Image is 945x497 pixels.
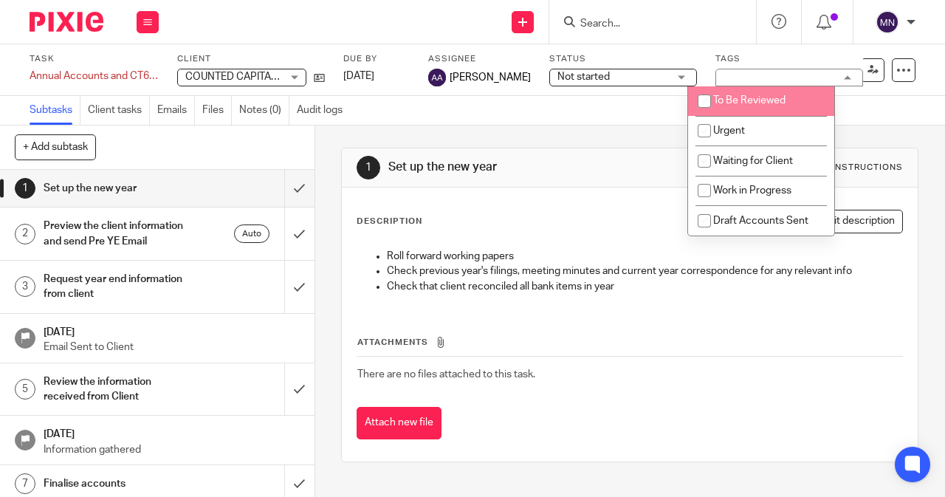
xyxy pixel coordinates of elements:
[44,321,300,340] h1: [DATE]
[234,224,269,243] div: Auto
[428,69,446,86] img: svg%3E
[713,185,791,196] span: Work in Progress
[713,95,786,106] span: To Be Reviewed
[15,134,96,160] button: + Add subtask
[357,338,428,346] span: Attachments
[88,96,150,125] a: Client tasks
[450,70,531,85] span: [PERSON_NAME]
[15,276,35,297] div: 3
[387,264,902,278] p: Check previous year's filings, meeting minutes and current year correspondence for any relevant info
[357,369,535,380] span: There are no files attached to this task.
[44,423,300,442] h1: [DATE]
[44,340,300,354] p: Email Sent to Client
[44,371,194,408] h1: Review the information received from Client
[15,224,35,244] div: 2
[428,53,531,65] label: Assignee
[388,160,661,175] h1: Set up the new year
[30,12,103,32] img: Pixie
[557,72,610,82] span: Not started
[44,473,194,495] h1: Finalise accounts
[44,177,194,199] h1: Set up the new year
[713,216,808,226] span: Draft Accounts Sent
[357,407,441,440] button: Attach new file
[357,216,422,227] p: Description
[713,126,745,136] span: Urgent
[177,53,325,65] label: Client
[44,268,194,306] h1: Request year end information from client
[579,18,712,31] input: Search
[343,53,410,65] label: Due by
[549,53,697,65] label: Status
[15,473,35,494] div: 7
[297,96,350,125] a: Audit logs
[44,215,194,253] h1: Preview the client information and send Pre YE Email
[30,69,159,83] div: Annual Accounts and CT600
[202,96,232,125] a: Files
[357,156,380,179] div: 1
[832,162,903,174] div: Instructions
[185,72,298,82] span: COUNTED CAPITAL LTD
[15,178,35,199] div: 1
[713,156,793,166] span: Waiting for Client
[800,210,903,233] button: Edit description
[343,71,374,81] span: [DATE]
[387,279,902,294] p: Check that client reconciled all bank items in year
[44,442,300,457] p: Information gathered
[387,249,902,264] p: Roll forward working papers
[30,53,159,65] label: Task
[30,96,80,125] a: Subtasks
[715,53,863,65] label: Tags
[239,96,289,125] a: Notes (0)
[876,10,899,34] img: svg%3E
[15,379,35,400] div: 5
[157,96,195,125] a: Emails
